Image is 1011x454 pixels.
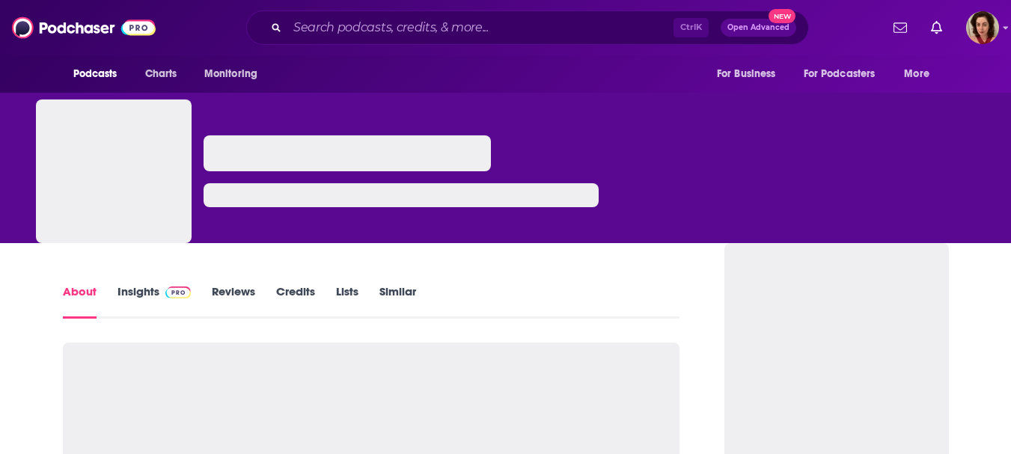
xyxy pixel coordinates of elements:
span: Monitoring [204,64,257,85]
button: open menu [63,60,137,88]
button: open menu [894,60,948,88]
button: Show profile menu [966,11,999,44]
a: Credits [276,284,315,319]
a: Reviews [212,284,255,319]
button: open menu [706,60,795,88]
input: Search podcasts, credits, & more... [287,16,674,40]
span: Charts [145,64,177,85]
span: Logged in as hdrucker [966,11,999,44]
span: Ctrl K [674,18,709,37]
a: Show notifications dropdown [888,15,913,40]
a: InsightsPodchaser Pro [117,284,192,319]
a: About [63,284,97,319]
a: Lists [336,284,358,319]
span: For Business [717,64,776,85]
img: User Profile [966,11,999,44]
img: Podchaser Pro [165,286,192,298]
a: Similar [379,284,416,319]
span: Podcasts [73,64,117,85]
a: Charts [135,60,186,88]
span: More [904,64,929,85]
span: For Podcasters [804,64,876,85]
div: Search podcasts, credits, & more... [246,10,809,45]
button: Open AdvancedNew [721,19,796,37]
button: open menu [194,60,277,88]
img: Podchaser - Follow, Share and Rate Podcasts [12,13,156,42]
span: New [769,9,795,23]
span: Open Advanced [727,24,789,31]
a: Show notifications dropdown [925,15,948,40]
button: open menu [794,60,897,88]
